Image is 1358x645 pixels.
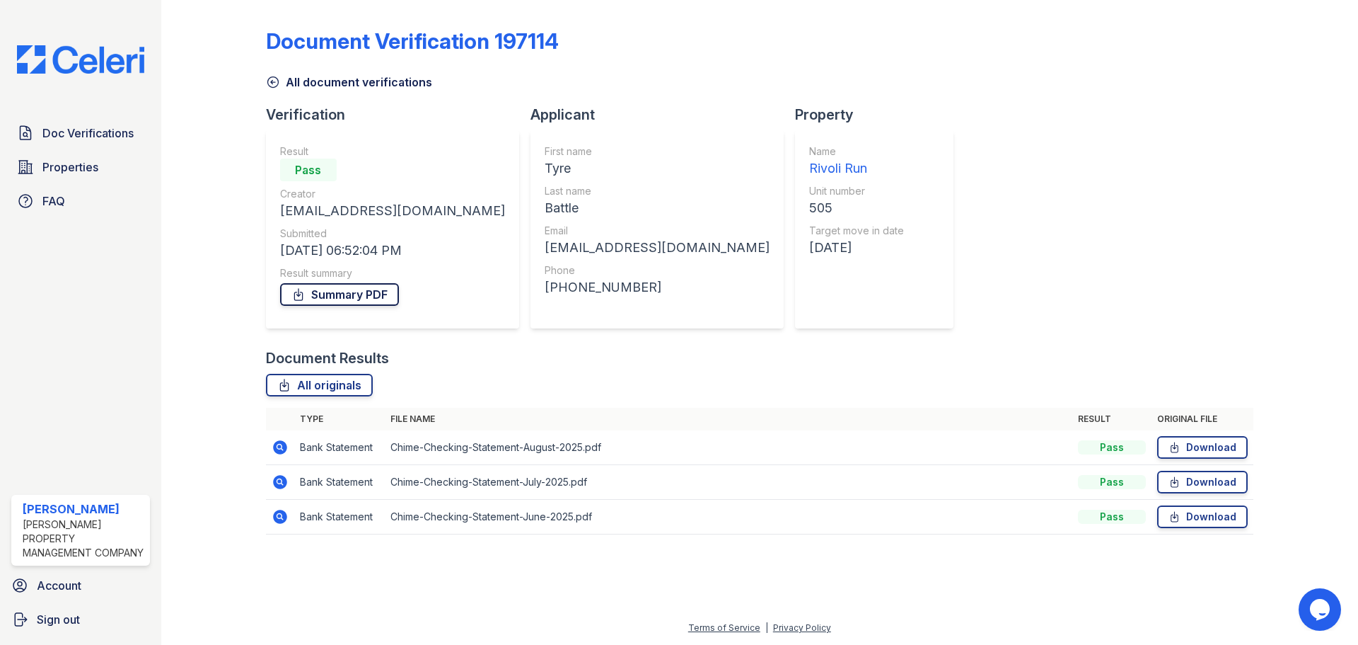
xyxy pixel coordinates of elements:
span: Doc Verifications [42,125,134,142]
div: [EMAIL_ADDRESS][DOMAIN_NAME] [280,201,505,221]
div: [PERSON_NAME] Property Management Company [23,518,144,560]
div: First name [545,144,770,159]
td: Bank Statement [294,500,385,535]
div: Submitted [280,227,505,241]
div: Rivoli Run [809,159,904,178]
div: Document Results [266,348,389,368]
div: Result summary [280,266,505,280]
div: Email [545,224,770,238]
a: All document verifications [266,74,432,91]
div: | [765,622,768,633]
div: [DATE] 06:52:04 PM [280,241,505,261]
span: Account [37,577,81,594]
div: Verification [266,105,530,125]
td: Chime-Checking-Statement-July-2025.pdf [385,465,1072,500]
div: Pass [1078,475,1146,489]
th: File name [385,408,1072,430]
div: Last name [545,184,770,198]
div: 505 [809,198,904,218]
div: Battle [545,198,770,218]
td: Chime-Checking-Statement-August-2025.pdf [385,430,1072,465]
span: Properties [42,159,98,176]
td: Chime-Checking-Statement-June-2025.pdf [385,500,1072,535]
div: Unit number [809,184,904,198]
div: Property [795,105,965,125]
th: Type [294,408,385,430]
a: Download [1157,506,1248,528]
a: Account [6,571,156,600]
div: Pass [1078,510,1146,524]
span: FAQ [42,193,65,210]
a: Download [1157,471,1248,493]
a: Sign out [6,605,156,634]
td: Bank Statement [294,430,385,465]
a: All originals [266,374,373,396]
iframe: chat widget [1299,588,1344,631]
div: Result [280,144,505,159]
div: Document Verification 197114 [266,28,559,54]
div: [EMAIL_ADDRESS][DOMAIN_NAME] [545,238,770,258]
span: Sign out [37,611,80,628]
th: Original file [1151,408,1253,430]
a: Privacy Policy [773,622,831,633]
div: [PERSON_NAME] [23,501,144,518]
a: Summary PDF [280,283,399,306]
a: Doc Verifications [11,119,150,147]
a: FAQ [11,187,150,215]
img: CE_Logo_Blue-a8612792a0a2168367f1c8372b55b34899dd931a85d93a1a3d3e32e68fde9ad4.png [6,45,156,74]
div: Creator [280,187,505,201]
div: Tyre [545,159,770,178]
a: Name Rivoli Run [809,144,904,178]
td: Bank Statement [294,465,385,500]
a: Terms of Service [688,622,760,633]
div: Name [809,144,904,159]
div: Pass [1078,440,1146,455]
a: Download [1157,436,1248,459]
div: [PHONE_NUMBER] [545,278,770,297]
div: [DATE] [809,238,904,258]
a: Properties [11,153,150,181]
div: Pass [280,159,337,181]
div: Target move in date [809,224,904,238]
div: Phone [545,263,770,278]
div: Applicant [530,105,795,125]
th: Result [1072,408,1151,430]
